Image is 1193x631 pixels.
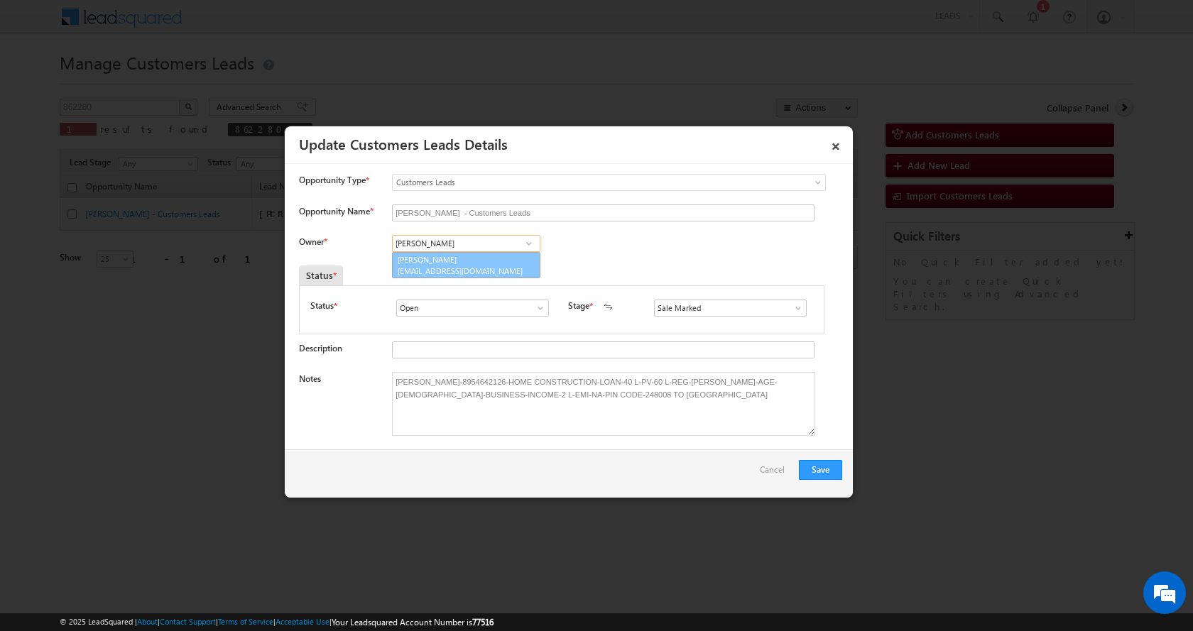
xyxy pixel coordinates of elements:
[299,206,373,216] label: Opportunity Name
[568,300,589,312] label: Stage
[799,460,842,480] button: Save
[654,300,807,317] input: Type to Search
[276,617,329,626] a: Acceptable Use
[233,7,267,41] div: Minimize live chat window
[299,236,327,247] label: Owner
[74,75,239,93] div: Chat with us now
[299,133,508,153] a: Update Customers Leads Details
[785,301,803,315] a: Show All Items
[299,265,343,285] div: Status
[760,460,792,487] a: Cancel
[332,617,494,627] span: Your Leadsquared Account Number is
[528,301,545,315] a: Show All Items
[299,373,321,384] label: Notes
[218,617,273,626] a: Terms of Service
[24,75,60,93] img: d_60004797649_company_0_60004797649
[520,236,538,251] a: Show All Items
[392,252,540,279] a: [PERSON_NAME]
[396,300,549,317] input: Type to Search
[299,343,342,353] label: Description
[18,131,259,425] textarea: Type your message and hit 'Enter'
[392,174,826,191] a: Customers Leads
[310,300,334,312] label: Status
[60,615,494,629] span: © 2025 LeadSquared | | | | |
[392,235,540,252] input: Type to Search
[398,265,525,276] span: [EMAIL_ADDRESS][DOMAIN_NAME]
[393,176,768,189] span: Customers Leads
[160,617,216,626] a: Contact Support
[299,174,366,187] span: Opportunity Type
[137,617,158,626] a: About
[472,617,494,627] span: 77516
[824,131,848,156] a: ×
[193,437,258,456] em: Start Chat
